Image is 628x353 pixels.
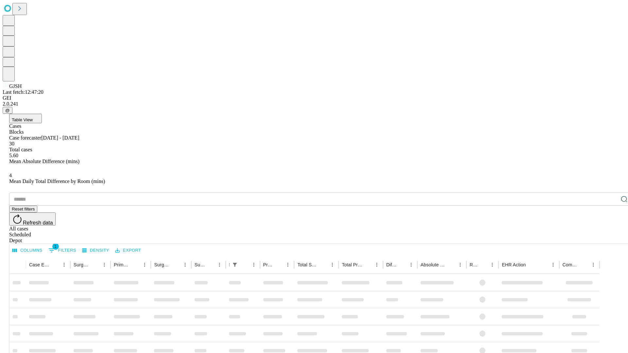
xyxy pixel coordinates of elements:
span: GJSH [9,83,22,89]
button: Menu [407,260,416,269]
span: Mean Absolute Difference (mins) [9,159,79,164]
button: Sort [206,260,215,269]
button: Sort [527,260,536,269]
span: @ [5,108,10,113]
div: Case Epic Id [29,262,50,267]
button: Sort [274,260,283,269]
div: Primary Service [114,262,130,267]
button: Menu [181,260,190,269]
button: Menu [372,260,381,269]
span: Refresh data [23,220,53,226]
button: Sort [171,260,181,269]
button: Show filters [230,260,239,269]
button: Sort [91,260,100,269]
button: Sort [363,260,372,269]
button: Menu [249,260,258,269]
span: 1 [52,243,59,250]
span: [DATE] - [DATE] [41,135,79,141]
span: 4 [9,173,12,178]
button: Show filters [47,245,78,256]
button: Menu [549,260,558,269]
div: Absolute Difference [421,262,446,267]
button: Sort [446,260,456,269]
button: Sort [580,260,589,269]
button: Reset filters [9,206,37,212]
span: Case forecaster [9,135,41,141]
span: Last fetch: 12:47:20 [3,89,44,95]
button: Sort [240,260,249,269]
button: Menu [456,260,465,269]
button: Menu [283,260,292,269]
div: Total Scheduled Duration [297,262,318,267]
button: Select columns [11,245,44,256]
div: 1 active filter [230,260,239,269]
div: GEI [3,95,625,101]
div: Comments [563,262,579,267]
button: Refresh data [9,212,56,226]
button: Sort [131,260,140,269]
div: Surgery Date [195,262,205,267]
button: Sort [397,260,407,269]
div: EHR Action [502,262,526,267]
button: Menu [328,260,337,269]
button: Sort [479,260,488,269]
span: Reset filters [12,207,35,211]
span: Table View [12,117,33,122]
div: Surgeon Name [74,262,90,267]
button: Menu [140,260,149,269]
button: Menu [215,260,224,269]
div: 2.0.241 [3,101,625,107]
span: Total cases [9,147,32,152]
div: Surgery Name [154,262,170,267]
span: 5.60 [9,153,18,158]
button: Sort [50,260,60,269]
button: Sort [319,260,328,269]
div: Difference [386,262,397,267]
button: Table View [9,114,42,123]
span: 30 [9,141,14,146]
button: Menu [488,260,497,269]
button: @ [3,107,12,114]
span: Mean Daily Total Difference by Room (mins) [9,178,105,184]
div: Total Predicted Duration [342,262,362,267]
button: Export [113,245,143,256]
div: Predicted In Room Duration [263,262,274,267]
div: Resolved in EHR [470,262,478,267]
button: Density [80,245,111,256]
button: Menu [60,260,69,269]
button: Menu [100,260,109,269]
button: Menu [589,260,598,269]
